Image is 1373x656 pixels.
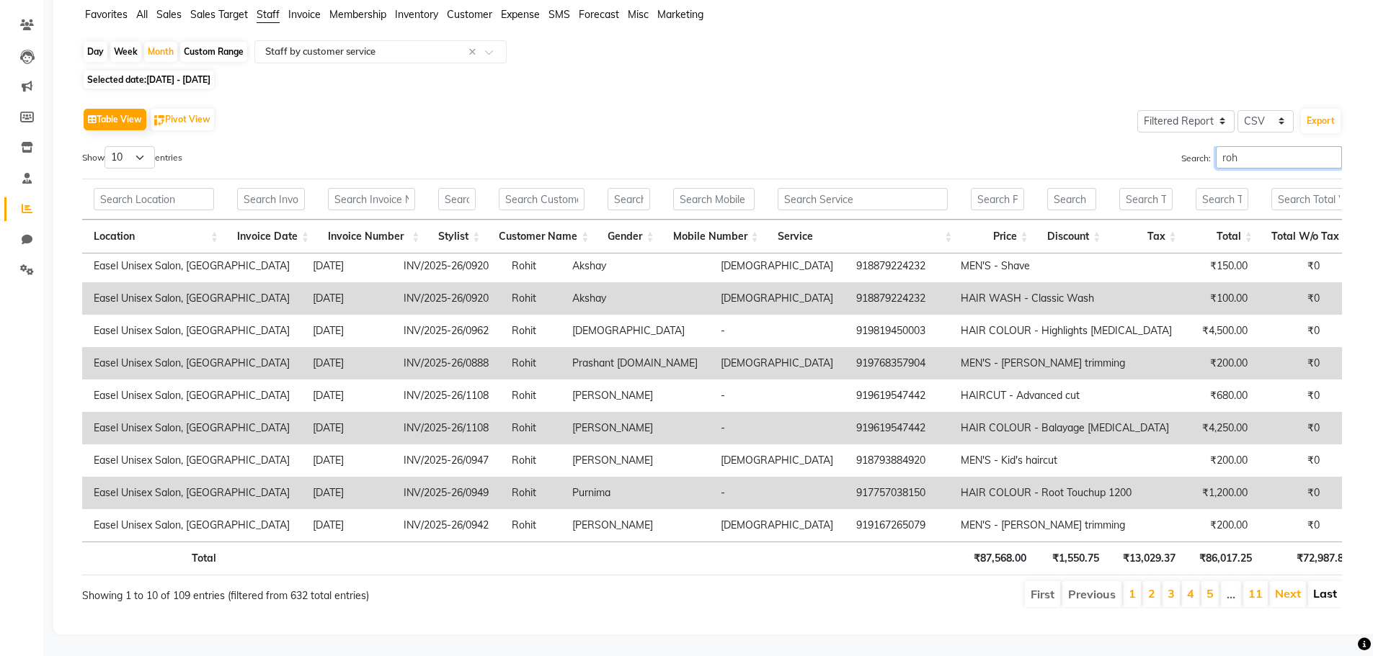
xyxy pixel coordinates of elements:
td: [DEMOGRAPHIC_DATA] [709,444,845,477]
td: Rohit [500,412,561,444]
span: Forecast [579,8,619,21]
input: Search Mobile Number [673,188,755,210]
td: Purnima [561,477,709,509]
th: Total W/o Tax: activate to sort column ascending [1260,220,1358,253]
td: INV/2025-26/0947 [392,444,500,477]
td: ₹1,200.00 [1183,477,1259,509]
th: Tax: activate to sort column ascending [1108,220,1183,253]
a: 3 [1168,586,1175,601]
select: Showentries [105,146,155,169]
td: ₹0 [1259,250,1331,282]
td: [DEMOGRAPHIC_DATA] [709,509,845,542]
td: Rohit [500,444,561,477]
td: [DATE] [301,477,392,509]
span: Misc [628,8,649,21]
td: INV/2025-26/0920 [392,250,500,282]
td: Easel Unisex Salon, [GEOGRAPHIC_DATA] [82,509,301,542]
th: ₹13,029.37 [1111,542,1187,575]
th: ₹87,568.00 [961,542,1038,575]
th: Customer Name: activate to sort column ascending [487,220,596,253]
td: Rohit [500,379,561,412]
td: INV/2025-26/0920 [392,282,500,315]
img: pivot.png [154,115,165,126]
td: Easel Unisex Salon, [GEOGRAPHIC_DATA] [82,444,301,477]
td: Rohit [500,315,561,347]
input: Search Stylist [438,188,476,210]
td: 917757038150 [845,477,949,509]
td: INV/2025-26/1108 [392,412,500,444]
td: ₹200.00 [1183,444,1259,477]
td: Easel Unisex Salon, [GEOGRAPHIC_DATA] [82,412,301,444]
button: Table View [84,109,146,130]
th: ₹1,550.75 [1038,542,1111,575]
a: 11 [1248,586,1263,601]
td: ₹680.00 [1183,379,1259,412]
td: ₹4,500.00 [1183,315,1259,347]
td: [DEMOGRAPHIC_DATA] [709,250,845,282]
th: ₹72,987.88 [1263,542,1360,575]
td: Rohit [500,347,561,379]
td: ₹0 [1259,477,1331,509]
td: ₹0 [1259,412,1331,444]
td: Rohit [500,509,561,542]
td: ₹0 [1259,347,1331,379]
a: 1 [1129,586,1136,601]
input: Search Tax [1119,188,1172,210]
span: Sales Target [190,8,248,21]
td: ₹0 [1259,379,1331,412]
td: MEN'S - [PERSON_NAME] trimming [949,509,1183,542]
div: Week [110,42,141,62]
td: - [709,412,845,444]
td: INV/2025-26/0949 [392,477,500,509]
div: Month [144,42,177,62]
td: [DATE] [301,379,392,412]
td: - [709,477,845,509]
td: Easel Unisex Salon, [GEOGRAPHIC_DATA] [82,282,301,315]
td: [DATE] [301,509,392,542]
input: Search Gender [608,188,649,210]
button: Pivot View [151,109,214,130]
span: Staff [257,8,280,21]
a: 5 [1207,586,1214,601]
td: HAIRCUT - Advanced cut [949,379,1183,412]
td: [DATE] [301,444,392,477]
span: Marketing [657,8,703,21]
th: Gender: activate to sort column ascending [596,220,661,253]
td: HAIR COLOUR - Balayage [MEDICAL_DATA] [949,412,1183,444]
th: Total [82,542,228,575]
td: [DATE] [301,315,392,347]
input: Search Location [94,188,214,210]
td: ₹200.00 [1183,347,1259,379]
th: Stylist: activate to sort column ascending [427,220,487,253]
td: ₹4,250.00 [1183,412,1259,444]
input: Search Customer Name [499,188,585,210]
td: [PERSON_NAME] [561,444,709,477]
td: ₹100.00 [1183,282,1259,315]
input: Search Price [971,188,1023,210]
td: [DATE] [301,250,392,282]
span: [DATE] - [DATE] [146,74,210,85]
input: Search: [1216,146,1342,169]
input: Search Total W/o Tax [1271,188,1346,210]
td: [DEMOGRAPHIC_DATA] [561,315,709,347]
td: 919619547442 [845,379,949,412]
span: Sales [156,8,182,21]
a: Last [1313,586,1337,601]
div: Custom Range [180,42,247,62]
td: ₹0 [1259,282,1331,315]
th: Price: activate to sort column ascending [959,220,1035,253]
a: 4 [1187,586,1194,601]
th: Location: activate to sort column ascending [82,220,226,253]
td: ₹0 [1259,509,1331,542]
td: ₹200.00 [1183,509,1259,542]
td: [PERSON_NAME] [561,509,709,542]
td: Rohit [500,250,561,282]
span: Invoice [288,8,321,21]
td: INV/2025-26/1108 [392,379,500,412]
td: [DEMOGRAPHIC_DATA] [709,282,845,315]
td: [DEMOGRAPHIC_DATA] [709,347,845,379]
td: INV/2025-26/0888 [392,347,500,379]
input: Search Total [1196,188,1248,210]
span: Membership [329,8,386,21]
div: Showing 1 to 10 of 109 entries (filtered from 632 total entries) [82,580,595,603]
